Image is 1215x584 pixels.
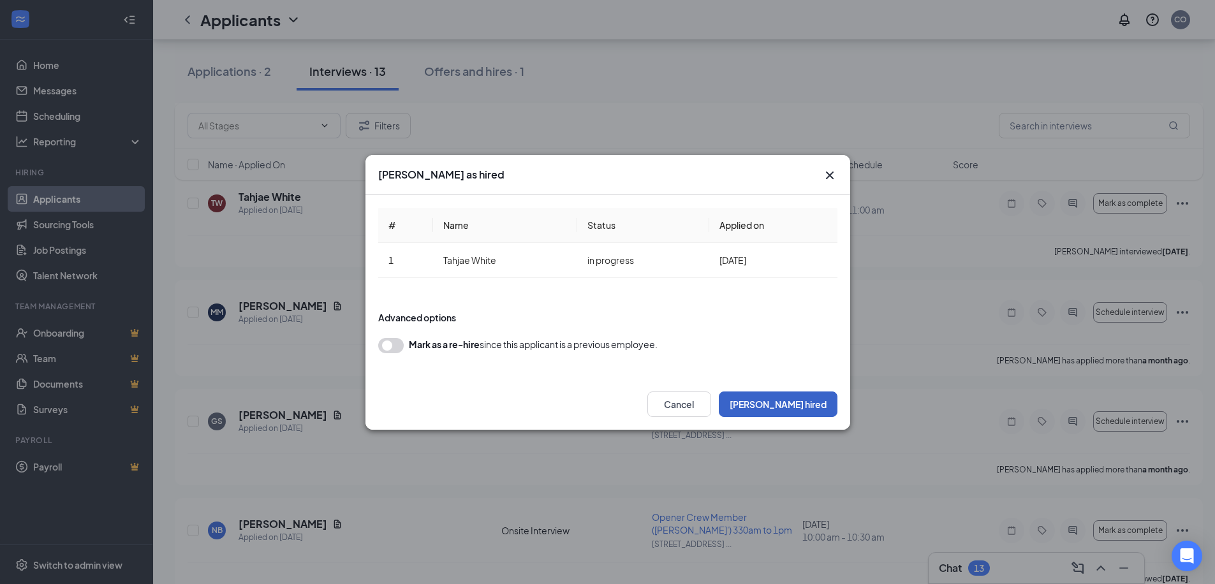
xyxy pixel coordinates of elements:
[1172,541,1202,571] div: Open Intercom Messenger
[822,168,837,183] svg: Cross
[577,243,709,278] td: in progress
[709,243,837,278] td: [DATE]
[822,168,837,183] button: Close
[378,311,837,324] div: Advanced options
[433,208,577,243] th: Name
[433,243,577,278] td: Tahjae White
[719,391,837,417] button: [PERSON_NAME] hired
[647,391,711,417] button: Cancel
[409,339,480,350] b: Mark as a re-hire
[709,208,837,243] th: Applied on
[388,254,394,266] span: 1
[409,338,658,351] div: since this applicant is a previous employee.
[378,208,434,243] th: #
[378,168,504,182] h3: [PERSON_NAME] as hired
[577,208,709,243] th: Status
